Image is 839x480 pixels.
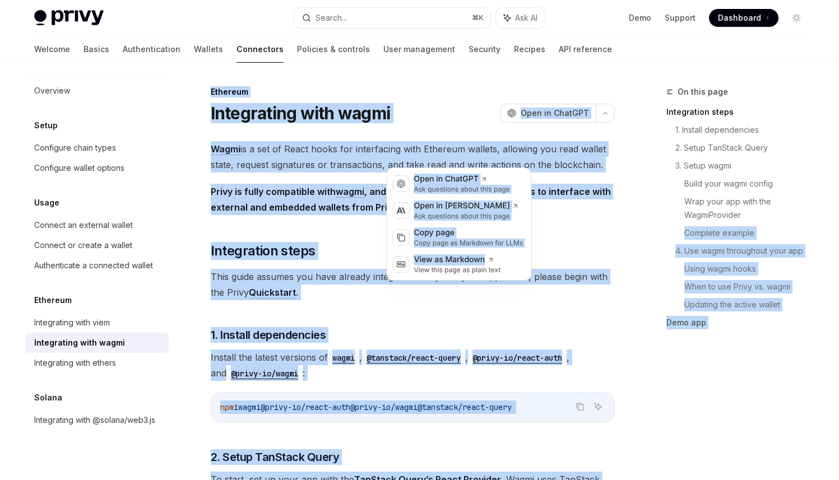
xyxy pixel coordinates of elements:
[665,12,696,24] a: Support
[414,239,523,248] div: Copy page as Markdown for LLMs
[336,186,364,198] a: wagmi
[34,316,110,329] div: Integrating with viem
[211,186,611,213] strong: Privy is fully compatible with , and you can use ’s React hooks to interface with external and em...
[472,13,484,22] span: ⌘ K
[414,265,501,274] div: View this page as plain text
[666,103,814,121] a: Integration steps
[211,184,615,215] span: Just follow the steps below!
[675,121,814,139] a: 1. Install dependencies
[591,399,605,414] button: Ask AI
[34,196,59,209] h5: Usage
[220,402,234,412] span: npm
[418,402,512,412] span: @tanstack/react-query
[328,352,359,363] a: wagmi
[34,356,116,370] div: Integrating with ethers
[34,336,125,349] div: Integrating with wagmi
[675,242,814,260] a: 4. Use wagmi throughout your app
[211,449,340,465] span: 2. Setup TanStack Query
[514,36,545,63] a: Recipes
[25,313,169,333] a: Integrating with viem
[684,224,814,242] a: Complete example
[211,86,615,97] div: Ethereum
[261,402,350,412] span: @privy-io/react-auth
[211,327,326,343] span: 1. Install dependencies
[675,157,814,175] a: 3. Setup wagmi
[237,36,284,63] a: Connectors
[211,103,391,123] h1: Integrating with wagmi
[25,353,169,373] a: Integrating with ethers
[34,239,132,252] div: Connect or create a wallet
[362,352,465,363] a: @tanstack/react-query
[34,141,116,155] div: Configure chain types
[294,8,490,28] button: Search...⌘K
[709,9,778,27] a: Dashboard
[211,269,615,300] span: This guide assumes you have already integrated Privy into your app. If not, please begin with the...
[666,314,814,332] a: Demo app
[684,175,814,193] a: Build your wagmi config
[678,85,728,99] span: On this page
[249,287,296,299] a: Quickstart
[414,227,523,239] div: Copy page
[226,367,303,380] code: @privy-io/wagmi
[629,12,651,24] a: Demo
[25,410,169,430] a: Integrating with @solana/web3.js
[414,254,501,265] div: View as Markdown
[34,10,104,26] img: light logo
[238,402,261,412] span: wagmi
[211,143,240,155] a: Wagmi
[34,84,70,97] div: Overview
[34,119,58,132] h5: Setup
[297,36,370,63] a: Policies & controls
[34,391,62,404] h5: Solana
[211,141,615,173] span: is a set of React hooks for interfacing with Ethereum wallets, allowing you read wallet state, re...
[468,352,567,363] a: @privy-io/react-auth
[34,218,133,232] div: Connect an external wallet
[414,201,519,212] div: Open in [PERSON_NAME]
[123,36,180,63] a: Authentication
[194,36,223,63] a: Wallets
[234,402,238,412] span: i
[684,296,814,314] a: Updating the active wallet
[500,104,596,123] button: Open in ChatGPT
[468,352,567,364] code: @privy-io/react-auth
[362,352,465,364] code: @tanstack/react-query
[573,399,587,414] button: Copy the contents from the code block
[414,212,519,221] div: Ask questions about this page
[414,185,510,194] div: Ask questions about this page
[25,333,169,353] a: Integrating with wagmi
[559,36,612,63] a: API reference
[383,36,455,63] a: User management
[350,402,418,412] span: @privy-io/wagmi
[521,108,589,119] span: Open in ChatGPT
[84,36,109,63] a: Basics
[226,367,303,379] a: @privy-io/wagmi
[211,349,615,381] span: Install the latest versions of , , , and :
[414,174,510,185] div: Open in ChatGPT
[34,36,70,63] a: Welcome
[25,138,169,158] a: Configure chain types
[328,352,359,364] code: wagmi
[25,255,169,276] a: Authenticate a connected wallet
[684,260,814,278] a: Using wagmi hooks
[34,293,72,307] h5: Ethereum
[34,161,124,175] div: Configure wallet options
[515,12,537,24] span: Ask AI
[25,235,169,255] a: Connect or create a wallet
[25,81,169,101] a: Overview
[684,193,814,224] a: Wrap your app with the WagmiProvider
[675,139,814,157] a: 2. Setup TanStack Query
[496,8,545,28] button: Ask AI
[211,242,316,260] span: Integration steps
[787,9,805,27] button: Toggle dark mode
[34,259,153,272] div: Authenticate a connected wallet
[25,158,169,178] a: Configure wallet options
[718,12,761,24] span: Dashboard
[34,413,155,427] div: Integrating with @solana/web3.js
[469,36,500,63] a: Security
[25,215,169,235] a: Connect an external wallet
[684,278,814,296] a: When to use Privy vs. wagmi
[316,11,347,25] div: Search...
